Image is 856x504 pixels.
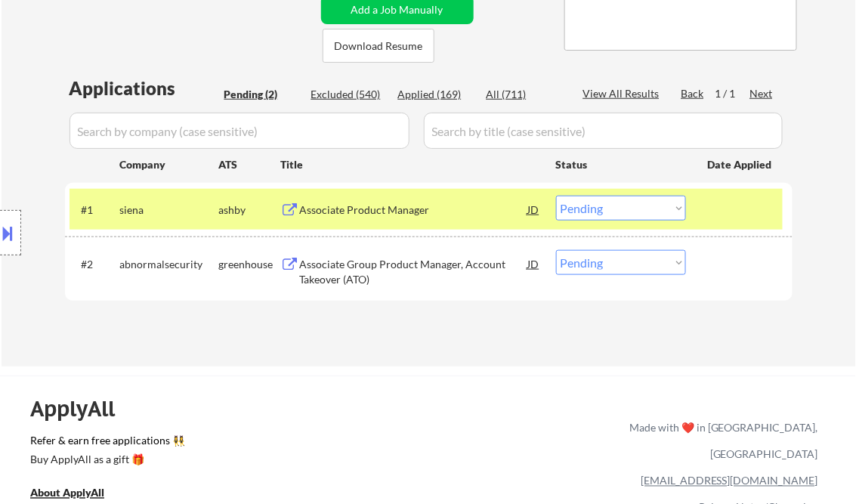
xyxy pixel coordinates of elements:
div: Date Applied [708,157,774,172]
div: Next [750,86,774,101]
div: Applied (169) [398,87,474,102]
div: Made with ❤️ in [GEOGRAPHIC_DATA], [GEOGRAPHIC_DATA] [623,415,818,468]
div: ApplyAll [30,397,132,422]
div: Associate Group Product Manager, Account Takeover (ATO) [300,257,528,286]
div: Title [281,157,542,172]
div: Status [556,150,686,178]
div: 1 / 1 [715,86,750,101]
div: View All Results [583,86,664,101]
button: Download Resume [323,29,434,63]
div: JD [527,250,542,277]
div: Back [681,86,706,101]
div: All (711) [487,87,562,102]
a: About ApplyAll [30,485,125,504]
div: Pending (2) [224,87,300,102]
a: Refer & earn free applications 👯‍♀️ [30,436,314,452]
div: Associate Product Manager [300,203,528,218]
u: About ApplyAll [30,487,104,499]
div: Applications [70,79,219,97]
div: Excluded (540) [311,87,387,102]
a: Buy ApplyAll as a gift 🎁 [30,452,181,471]
div: Buy ApplyAll as a gift 🎁 [30,455,181,465]
div: JD [527,196,542,223]
input: Search by title (case sensitive) [424,113,783,149]
a: [EMAIL_ADDRESS][DOMAIN_NAME] [641,475,818,487]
